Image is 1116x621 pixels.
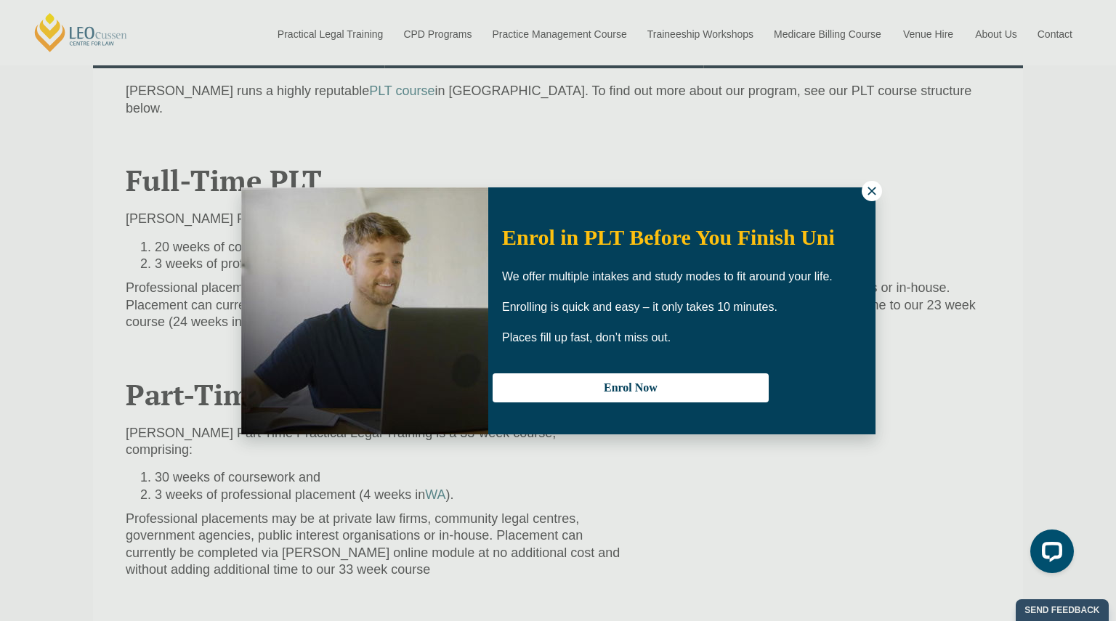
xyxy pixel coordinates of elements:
img: Woman in yellow blouse holding folders looking to the right and smiling [241,187,488,434]
button: Close [862,181,882,201]
span: We offer multiple intakes and study modes to fit around your life. [502,270,833,283]
span: Places fill up fast, don’t miss out. [502,331,671,344]
span: Enrolling is quick and easy – it only takes 10 minutes. [502,301,777,313]
span: Enrol in PLT Before You Finish Uni [502,225,835,249]
iframe: LiveChat chat widget [1019,524,1080,585]
button: Enrol Now [493,373,769,402]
